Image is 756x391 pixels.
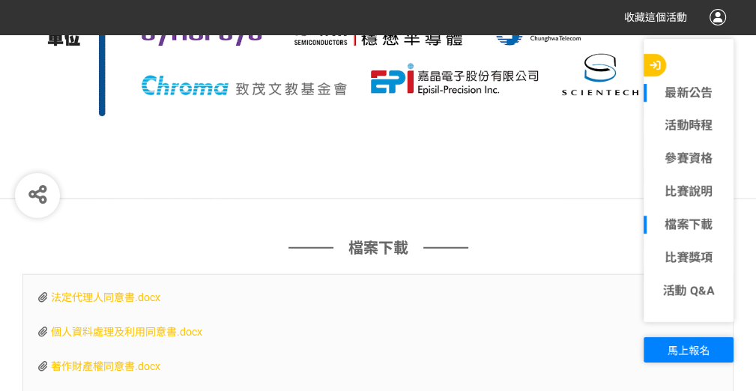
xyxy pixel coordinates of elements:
[644,183,734,201] a: 比賽說明
[644,337,734,363] button: 馬上報名
[348,237,408,259] span: 檔案下載
[644,117,734,135] a: 活動時程
[644,84,734,102] a: 最新公告
[624,11,687,23] span: 收藏這個活動
[644,216,734,234] a: 檔案下載
[51,326,202,338] a: 個人資料處理及利用同意書.docx
[51,291,160,303] a: 法定代理人同意書.docx
[668,345,710,357] span: 馬上報名
[644,249,734,267] a: 比賽獎項
[644,150,734,168] a: 參賽資格
[644,282,734,300] a: 活動 Q&A
[51,360,160,372] a: 著作財產權同意書.docx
